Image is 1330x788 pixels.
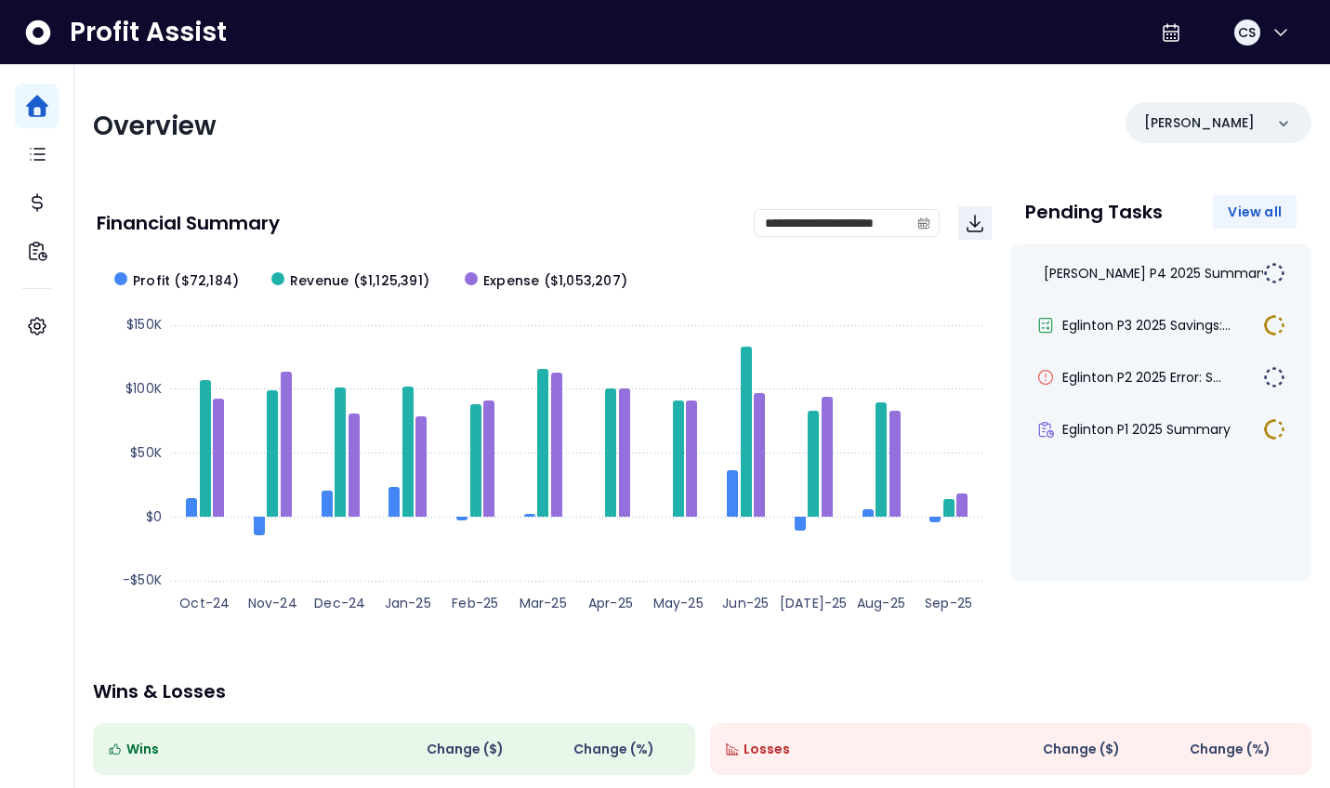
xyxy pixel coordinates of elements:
[1044,264,1269,282] span: [PERSON_NAME] P4 2025 Summary
[93,108,217,144] span: Overview
[520,594,567,612] text: Mar-25
[452,594,498,612] text: Feb-25
[1228,203,1282,221] span: View all
[1062,368,1221,387] span: Eglinton P2 2025 Error: S...
[1263,314,1285,336] img: In Progress
[126,315,162,334] text: $150K
[958,206,992,240] button: Download
[857,594,905,612] text: Aug-25
[1043,740,1120,759] span: Change ( $ )
[653,594,704,612] text: May-25
[1144,113,1255,133] p: [PERSON_NAME]
[125,379,162,398] text: $100K
[573,740,654,759] span: Change (%)
[1263,366,1285,388] img: Not yet Started
[133,271,239,291] span: Profit ($72,184)
[93,682,1311,701] p: Wins & Losses
[1263,262,1285,284] img: Not yet Started
[290,271,429,291] span: Revenue ($1,125,391)
[1025,203,1163,221] p: Pending Tasks
[427,740,504,759] span: Change ( $ )
[780,594,848,612] text: [DATE]-25
[130,443,162,462] text: $50K
[588,594,633,612] text: Apr-25
[483,271,627,291] span: Expense ($1,053,207)
[722,594,769,612] text: Jun-25
[744,740,790,759] span: Losses
[925,594,972,612] text: Sep-25
[1190,740,1271,759] span: Change (%)
[179,594,230,612] text: Oct-24
[314,594,365,612] text: Dec-24
[1213,195,1297,229] button: View all
[1263,418,1285,440] img: In Progress
[146,507,162,526] text: $0
[385,594,431,612] text: Jan-25
[1062,420,1231,439] span: Eglinton P1 2025 Summary
[97,214,280,232] p: Financial Summary
[123,571,162,589] text: -$50K
[1062,316,1231,335] span: Eglinton P3 2025 Savings:...
[248,594,297,612] text: Nov-24
[1238,23,1256,42] span: CS
[70,16,227,49] span: Profit Assist
[126,740,159,759] span: Wins
[917,217,930,230] svg: calendar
